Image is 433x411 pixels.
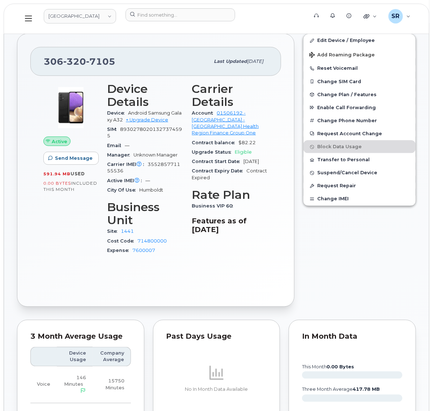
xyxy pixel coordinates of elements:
div: Quicklinks [358,9,382,23]
a: 7600007 [132,248,155,253]
span: SIM [107,127,120,132]
span: Eligible [235,149,252,155]
span: Manager [107,152,133,158]
input: Find something... [126,8,235,21]
h3: Rate Plan [192,188,268,201]
span: Upgrade Status [192,149,235,155]
h3: Carrier Details [192,82,268,108]
span: 320 [63,56,86,67]
span: Carrier IMEI [107,162,148,167]
span: Active [52,138,67,145]
span: [DATE] [247,59,263,64]
h3: Device Details [107,82,183,108]
a: 1441 [121,228,134,234]
span: [DATE] [244,159,259,164]
span: 306 [44,56,115,67]
span: Business VIP 60 [192,203,237,209]
th: Company Average [93,347,131,367]
iframe: Messenger Launcher [402,380,428,406]
span: Send Message [55,155,93,162]
span: Contract balance [192,140,239,145]
span: $82.22 [239,140,256,145]
button: Suspend/Cancel Device [303,166,416,179]
tspan: 417.78 MB [353,387,380,392]
button: Reset Voicemail [303,62,416,75]
tspan: 0.00 Bytes [327,364,354,370]
span: Cost Code [107,238,137,244]
button: Block Data Usage [303,140,416,153]
td: Voice [30,367,57,403]
text: this month [302,364,354,370]
td: 15750 Minutes [93,367,131,403]
h3: Features as of [DATE] [192,217,268,234]
span: Contract Expired [192,168,267,180]
span: Unknown Manager [133,152,178,158]
button: Transfer to Personal [303,153,416,166]
button: Add Roaming Package [303,47,416,62]
a: 714800000 [137,238,167,244]
button: Request Repair [303,179,416,192]
text: three month average [302,387,380,392]
span: 591.94 MB [43,171,71,176]
span: Last updated [214,59,247,64]
span: 7105 [86,56,115,67]
a: 01506192 - [GEOGRAPHIC_DATA] - [GEOGRAPHIC_DATA] Health Region Finance Group One [192,110,259,136]
span: 0.00 Bytes [43,181,71,186]
div: Past Days Usage [166,333,267,341]
span: used [71,171,85,176]
span: — [145,178,150,183]
span: Email [107,143,125,148]
img: image20231002-4137094-18d7m3p.jpeg [49,86,93,129]
span: Account [192,110,217,116]
h3: Business Unit [107,201,183,227]
div: Sebastian Reissig [383,9,416,23]
span: Change Plan / Features [317,92,377,97]
span: City Of Use [107,187,139,193]
p: No In Month Data Available [166,386,267,393]
span: Device [107,110,128,116]
button: Change Phone Number [303,114,416,127]
button: Change IMEI [303,192,416,205]
button: Enable Call Forwarding [303,101,416,114]
span: Contract Start Date [192,159,244,164]
span: Humboldt [139,187,163,193]
button: Change Plan / Features [303,88,416,101]
button: Change SIM Card [303,75,416,88]
span: Contract Expiry Date [192,168,247,174]
span: included this month [43,180,97,192]
div: 3 Month Average Usage [30,333,131,341]
span: SR [392,12,400,21]
span: Add Roaming Package [309,52,375,59]
a: Saskatoon Health Region [44,9,116,23]
span: Active IMEI [107,178,145,183]
span: Site [107,228,121,234]
span: Enable Call Forwarding [317,105,376,110]
span: 89302780201327374595 [107,127,182,138]
a: + Upgrade Device [126,117,168,123]
a: Edit Device / Employee [303,34,416,47]
th: Device Usage [57,347,93,367]
span: Expense [107,248,132,253]
span: Suspend/Cancel Device [317,170,377,176]
span: — [125,143,130,148]
button: Request Account Change [303,127,416,140]
span: Android Samsung Galaxy A32 [107,110,182,122]
button: Send Message [43,152,99,165]
div: In Month Data [302,333,403,341]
